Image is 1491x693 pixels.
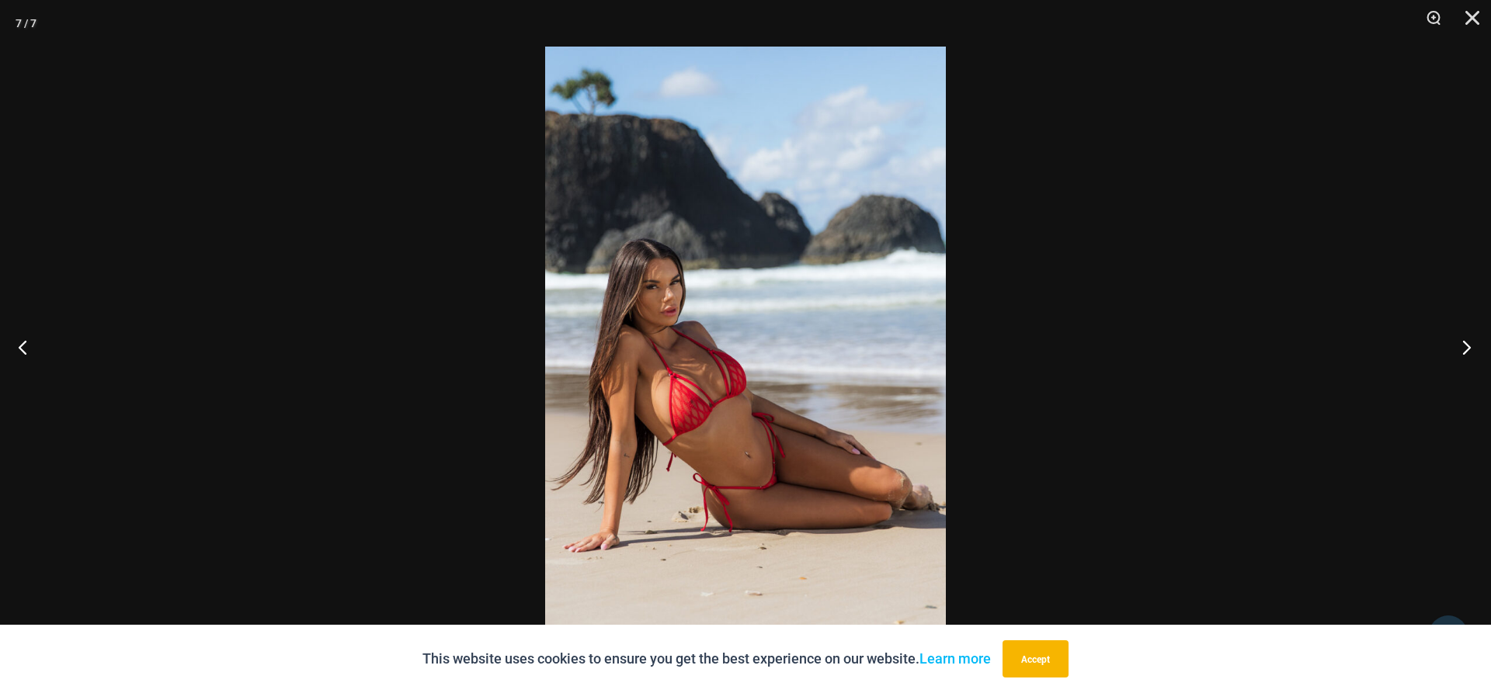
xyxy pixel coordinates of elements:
[545,47,946,646] img: Crystal Waves 305 Tri Top 456 Bottom 02
[1003,640,1069,677] button: Accept
[919,650,991,667] a: Learn more
[16,12,36,35] div: 7 / 7
[1433,308,1491,386] button: Next
[422,647,991,670] p: This website uses cookies to ensure you get the best experience on our website.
